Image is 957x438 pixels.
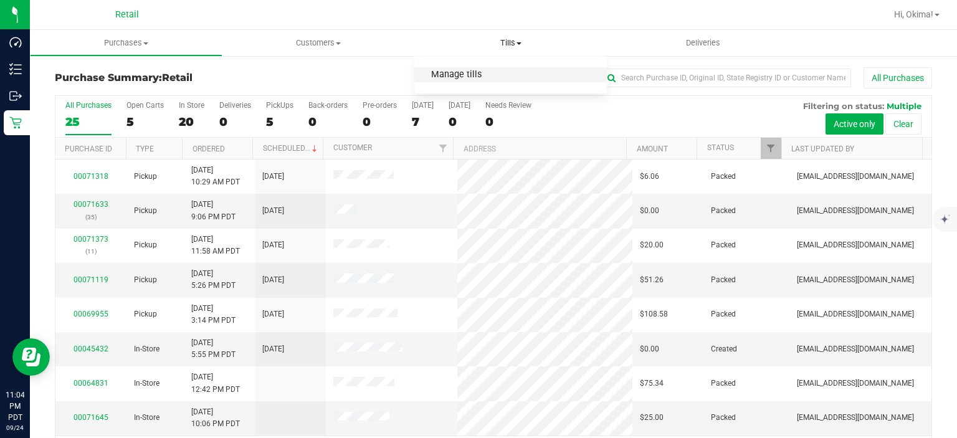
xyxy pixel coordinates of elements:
span: [DATE] 5:55 PM PDT [191,337,236,361]
a: Customer [333,143,372,152]
span: Packed [711,378,736,389]
span: Multiple [887,101,921,111]
a: Purchases [30,30,222,56]
span: $51.26 [640,274,664,286]
div: 0 [219,115,251,129]
span: [DATE] [262,343,284,355]
div: PickUps [266,101,293,110]
input: Search Purchase ID, Original ID, State Registry ID or Customer Name... [602,69,851,87]
span: [DATE] 5:26 PM PDT [191,268,236,292]
span: [DATE] [262,239,284,251]
h3: Purchase Summary: [55,72,347,83]
a: Amount [637,145,668,153]
div: Back-orders [308,101,348,110]
span: Purchases [31,37,222,49]
a: Scheduled [263,144,320,153]
span: [EMAIL_ADDRESS][DOMAIN_NAME] [797,239,914,251]
div: 0 [363,115,397,129]
span: $75.34 [640,378,664,389]
a: 00045432 [74,345,108,353]
div: Needs Review [485,101,531,110]
button: Active only [826,113,883,135]
span: [EMAIL_ADDRESS][DOMAIN_NAME] [797,205,914,217]
span: [DATE] 10:06 PM PDT [191,406,240,430]
a: Type [136,145,154,153]
span: Pickup [134,308,157,320]
span: [EMAIL_ADDRESS][DOMAIN_NAME] [797,308,914,320]
div: [DATE] [412,101,434,110]
span: [DATE] 10:29 AM PDT [191,164,240,188]
span: Filtering on status: [803,101,884,111]
span: [DATE] [262,205,284,217]
span: $108.58 [640,308,668,320]
span: Packed [711,308,736,320]
span: Packed [711,205,736,217]
div: Deliveries [219,101,251,110]
span: [EMAIL_ADDRESS][DOMAIN_NAME] [797,343,914,355]
button: All Purchases [864,67,932,88]
span: Pickup [134,171,157,183]
div: All Purchases [65,101,112,110]
a: Last Updated By [791,145,854,153]
div: 0 [449,115,470,129]
span: [DATE] [262,171,284,183]
inline-svg: Outbound [9,90,22,102]
a: Tills Manage tills [414,30,607,56]
span: Packed [711,171,736,183]
a: Filter [432,138,453,159]
inline-svg: Inventory [9,63,22,75]
p: (35) [63,211,119,223]
a: 00071318 [74,172,108,181]
inline-svg: Retail [9,117,22,129]
div: 0 [308,115,348,129]
span: $6.06 [640,171,659,183]
div: 5 [266,115,293,129]
span: Pickup [134,274,157,286]
span: Retail [115,9,139,20]
div: 7 [412,115,434,129]
span: Packed [711,412,736,424]
span: $20.00 [640,239,664,251]
div: [DATE] [449,101,470,110]
span: Pickup [134,205,157,217]
a: 00071373 [74,235,108,244]
span: [DATE] [262,274,284,286]
span: Tills [414,37,607,49]
a: Ordered [193,145,225,153]
span: Packed [711,274,736,286]
span: Manage tills [414,70,498,80]
span: [DATE] 12:42 PM PDT [191,371,240,395]
a: 00071119 [74,275,108,284]
div: In Store [179,101,204,110]
a: 00071645 [74,413,108,422]
p: 11:04 PM PDT [6,389,24,423]
span: In-Store [134,343,159,355]
span: [DATE] 9:06 PM PDT [191,199,236,222]
span: $0.00 [640,343,659,355]
div: Pre-orders [363,101,397,110]
span: [DATE] [262,308,284,320]
span: In-Store [134,378,159,389]
span: Pickup [134,239,157,251]
p: 09/24 [6,423,24,432]
span: $25.00 [640,412,664,424]
span: [EMAIL_ADDRESS][DOMAIN_NAME] [797,412,914,424]
div: 5 [126,115,164,129]
a: Filter [761,138,781,159]
span: Created [711,343,737,355]
inline-svg: Dashboard [9,36,22,49]
span: [DATE] 11:58 AM PDT [191,234,240,257]
div: 20 [179,115,204,129]
span: Packed [711,239,736,251]
p: (11) [63,245,119,257]
a: Customers [222,30,415,56]
span: Customers [223,37,414,49]
div: 25 [65,115,112,129]
a: 00069955 [74,310,108,318]
a: Deliveries [607,30,799,56]
a: Purchase ID [65,145,112,153]
span: [EMAIL_ADDRESS][DOMAIN_NAME] [797,378,914,389]
span: Hi, Okima! [894,9,933,19]
iframe: Resource center [12,338,50,376]
a: 00064831 [74,379,108,388]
